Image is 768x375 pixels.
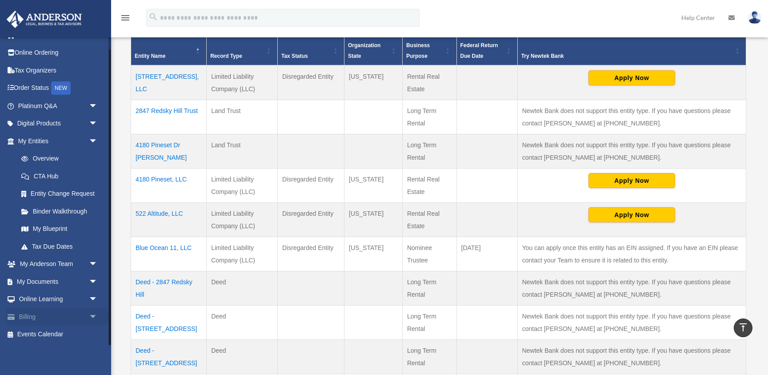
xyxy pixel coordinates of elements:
td: Rental Real Estate [402,169,456,203]
td: 4180 Pineset Dr [PERSON_NAME] [131,134,207,169]
td: Newtek Bank does not support this entity type. If you have questions please contact [PERSON_NAME]... [517,340,746,374]
span: Tax Status [281,53,308,59]
td: Deed [207,306,278,340]
td: Deed - [STREET_ADDRESS] [131,340,207,374]
td: You can apply once this entity has an EIN assigned. If you have an EIN please contact your Team t... [517,237,746,271]
a: My Documentsarrow_drop_down [6,273,111,290]
td: [US_STATE] [344,237,403,271]
td: Disregarded Entity [278,65,344,100]
td: 2847 Redsky Hill Trust [131,100,207,134]
a: Binder Walkthrough [12,202,107,220]
td: Long Term Rental [402,271,456,306]
td: Disregarded Entity [278,203,344,237]
th: Record Type: Activate to sort [207,36,278,66]
td: Long Term Rental [402,306,456,340]
td: [US_STATE] [344,203,403,237]
td: Disregarded Entity [278,237,344,271]
span: arrow_drop_down [89,115,107,133]
a: Overview [12,150,102,168]
i: vertical_align_top [738,322,748,333]
td: Disregarded Entity [278,169,344,203]
th: Business Purpose: Activate to sort [402,36,456,66]
td: Deed [207,340,278,374]
td: Limited Liability Company (LLC) [207,203,278,237]
span: arrow_drop_down [89,132,107,150]
th: Tax Status: Activate to sort [278,36,344,66]
div: NEW [51,81,71,95]
a: Online Learningarrow_drop_down [6,290,111,308]
td: Newtek Bank does not support this entity type. If you have questions please contact [PERSON_NAME]... [517,134,746,169]
td: Newtek Bank does not support this entity type. If you have questions please contact [PERSON_NAME]... [517,271,746,306]
a: Billingarrow_drop_down [6,308,111,326]
span: Record Type [210,53,242,59]
a: Events Calendar [6,326,111,343]
td: [US_STATE] [344,169,403,203]
span: arrow_drop_down [89,273,107,291]
span: Entity Name [135,53,165,59]
th: Federal Return Due Date: Activate to sort [456,36,517,66]
td: Blue Ocean 11, LLC [131,237,207,271]
td: [DATE] [456,237,517,271]
th: Entity Name: Activate to invert sorting [131,36,207,66]
td: Long Term Rental [402,134,456,169]
td: Deed - 2847 Redsky Hill [131,271,207,306]
td: Land Trust [207,134,278,169]
td: Newtek Bank does not support this entity type. If you have questions please contact [PERSON_NAME]... [517,306,746,340]
span: Organization State [348,42,380,59]
a: CTA Hub [12,167,107,185]
th: Try Newtek Bank : Activate to sort [517,36,746,66]
img: User Pic [748,11,761,24]
span: arrow_drop_down [89,308,107,326]
a: My Blueprint [12,220,107,238]
th: Organization State: Activate to sort [344,36,403,66]
td: Limited Liability Company (LLC) [207,237,278,271]
td: 4180 Pineset, LLC [131,169,207,203]
td: Rental Real Estate [402,65,456,100]
span: Business Purpose [406,42,430,59]
div: Try Newtek Bank [521,51,732,61]
td: Long Term Rental [402,340,456,374]
td: 522 Altitude, LLC [131,203,207,237]
button: Apply Now [588,173,675,188]
button: Apply Now [588,70,675,85]
td: Long Term Rental [402,100,456,134]
span: arrow_drop_down [89,255,107,274]
a: vertical_align_top [734,319,752,337]
a: Tax Due Dates [12,238,107,255]
td: Deed - [STREET_ADDRESS] [131,306,207,340]
a: Entity Change Request [12,185,107,203]
a: Tax Organizers [6,61,111,79]
a: My Entitiesarrow_drop_down [6,132,107,150]
td: [STREET_ADDRESS], LLC [131,65,207,100]
td: Nominee Trustee [402,237,456,271]
a: Order StatusNEW [6,79,111,97]
a: menu [120,16,131,23]
a: Online Ordering [6,44,111,62]
td: Limited Liability Company (LLC) [207,169,278,203]
td: Newtek Bank does not support this entity type. If you have questions please contact [PERSON_NAME]... [517,100,746,134]
i: search [148,12,158,22]
img: Anderson Advisors Platinum Portal [4,11,84,28]
span: arrow_drop_down [89,290,107,309]
span: arrow_drop_down [89,97,107,115]
a: Platinum Q&Aarrow_drop_down [6,97,111,115]
td: Limited Liability Company (LLC) [207,65,278,100]
td: Deed [207,271,278,306]
td: Land Trust [207,100,278,134]
a: My Anderson Teamarrow_drop_down [6,255,111,273]
button: Apply Now [588,207,675,222]
i: menu [120,12,131,23]
a: Digital Productsarrow_drop_down [6,115,111,133]
td: Rental Real Estate [402,203,456,237]
span: Federal Return Due Date [460,42,498,59]
td: [US_STATE] [344,65,403,100]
